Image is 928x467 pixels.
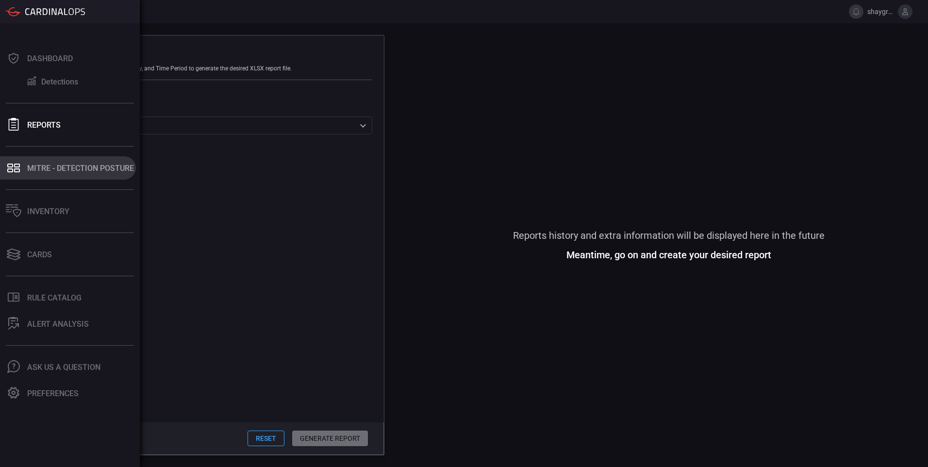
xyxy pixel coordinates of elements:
button: Reset [248,431,284,446]
div: Detections [41,77,78,86]
div: Select Report type, Report Category, and Time Period to generate the desired XLSX report file. [51,65,372,72]
div: Preferences [27,389,79,398]
div: Reports history and extra information will be displayed here in the future [513,232,825,239]
div: ALERT ANALYSIS [27,319,89,329]
div: Dashboard [27,54,73,63]
div: Rule Catalog [27,293,82,302]
div: Inventory [27,207,69,216]
div: MITRE - Detection Posture [27,164,134,173]
div: Generate Report [51,47,372,57]
div: Ask Us A Question [27,363,100,372]
div: Reports [27,120,61,130]
div: Report Type [51,103,372,111]
div: Cards [27,250,52,259]
span: shaygro1 [867,8,894,16]
div: Meantime, go on and create your desired report [566,251,771,259]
